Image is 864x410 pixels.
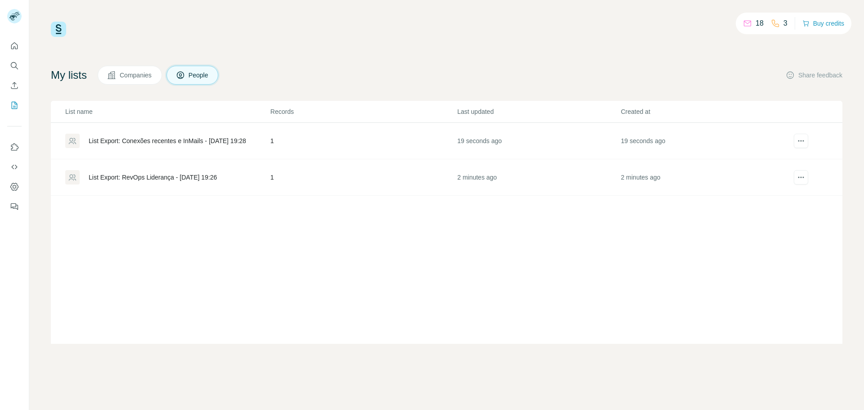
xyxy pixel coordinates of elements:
[621,107,783,116] p: Created at
[802,17,844,30] button: Buy credits
[783,18,787,29] p: 3
[89,173,217,182] div: List Export: RevOps Liderança - [DATE] 19:26
[457,159,620,196] td: 2 minutes ago
[7,58,22,74] button: Search
[65,107,270,116] p: List name
[794,134,808,148] button: actions
[7,139,22,155] button: Use Surfe on LinkedIn
[120,71,153,80] span: Companies
[621,159,784,196] td: 2 minutes ago
[7,9,22,23] img: Avatar
[756,18,764,29] p: 18
[457,107,620,116] p: Last updated
[51,22,66,37] img: Surfe Logo
[270,159,457,196] td: 1
[189,71,209,80] span: People
[794,170,808,185] button: actions
[270,107,456,116] p: Records
[89,136,246,145] div: List Export: Conexões recentes e InMails - [DATE] 19:28
[457,123,620,159] td: 19 seconds ago
[786,71,842,80] button: Share feedback
[7,179,22,195] button: Dashboard
[7,97,22,113] button: My lists
[7,159,22,175] button: Use Surfe API
[7,38,22,54] button: Quick start
[7,198,22,215] button: Feedback
[270,123,457,159] td: 1
[7,77,22,94] button: Enrich CSV
[621,123,784,159] td: 19 seconds ago
[51,68,87,82] h4: My lists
